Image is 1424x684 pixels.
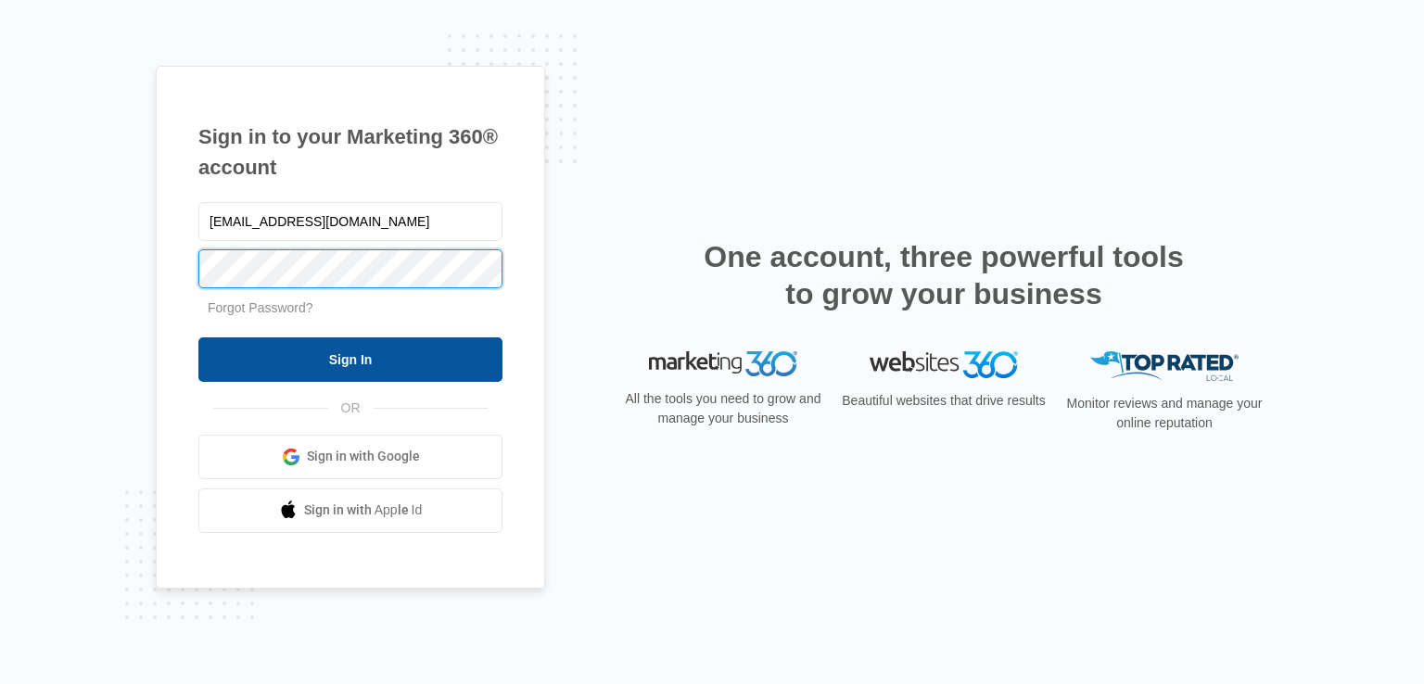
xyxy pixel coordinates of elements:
[304,500,423,520] span: Sign in with Apple Id
[208,300,313,315] a: Forgot Password?
[870,351,1018,378] img: Websites 360
[1061,394,1268,433] p: Monitor reviews and manage your online reputation
[198,202,502,241] input: Email
[198,435,502,479] a: Sign in with Google
[307,447,420,466] span: Sign in with Google
[649,351,797,377] img: Marketing 360
[328,399,374,418] span: OR
[198,488,502,533] a: Sign in with Apple Id
[619,389,827,428] p: All the tools you need to grow and manage your business
[1090,351,1239,382] img: Top Rated Local
[198,121,502,183] h1: Sign in to your Marketing 360® account
[840,391,1048,411] p: Beautiful websites that drive results
[698,238,1189,312] h2: One account, three powerful tools to grow your business
[198,337,502,382] input: Sign In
